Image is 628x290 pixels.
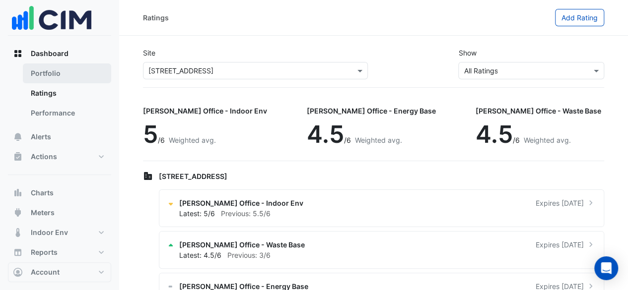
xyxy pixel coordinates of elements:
a: Portfolio [23,63,111,83]
button: Add Rating [555,9,604,26]
span: /6 [158,136,165,144]
button: Dashboard [8,44,111,63]
span: Meters [31,208,55,218]
span: Expires [DATE] [536,198,584,208]
app-icon: Dashboard [13,49,23,58]
span: /6 [344,136,351,144]
span: Alerts [31,132,51,142]
span: 5 [143,119,158,149]
app-icon: Indoor Env [13,228,23,237]
div: [PERSON_NAME] Office - Indoor Env [143,106,267,116]
span: Previous: 5.5/6 [221,209,271,218]
span: Indoor Env [31,228,68,237]
span: Account [31,267,60,277]
app-icon: Alerts [13,132,23,142]
span: [PERSON_NAME] Office - Waste Base [179,239,305,250]
app-icon: Meters [13,208,23,218]
button: Reports [8,242,111,262]
span: Weighted avg. [524,136,571,144]
app-icon: Reports [13,247,23,257]
button: Indoor Env [8,223,111,242]
span: Weighted avg. [355,136,402,144]
span: [PERSON_NAME] Office - Indoor Env [179,198,303,208]
span: [STREET_ADDRESS] [159,172,227,180]
span: Latest: 4.5/6 [179,251,221,259]
span: Dashboard [31,49,69,58]
span: Previous: 3/6 [227,251,271,259]
div: Open Intercom Messenger [594,256,618,280]
div: Ratings [143,12,169,23]
div: Dashboard [8,63,111,127]
app-icon: Charts [13,188,23,198]
span: /6 [513,136,520,144]
a: Ratings [23,83,111,103]
div: [PERSON_NAME] Office - Energy Base [307,106,436,116]
span: Expires [DATE] [536,239,584,250]
img: Company Logo [12,0,91,35]
span: Actions [31,152,57,162]
span: Charts [31,188,54,198]
span: 4.5 [476,119,513,149]
button: Meters [8,203,111,223]
label: Show [458,48,476,58]
a: Performance [23,103,111,123]
span: Add Rating [561,13,598,22]
label: Site [143,48,155,58]
span: Latest: 5/6 [179,209,215,218]
span: 4.5 [307,119,344,149]
button: Actions [8,147,111,167]
div: [PERSON_NAME] Office - Waste Base [476,106,601,116]
app-icon: Actions [13,152,23,162]
span: Reports [31,247,58,257]
button: Account [8,262,111,282]
button: Alerts [8,127,111,147]
span: Weighted avg. [169,136,216,144]
button: Charts [8,183,111,203]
